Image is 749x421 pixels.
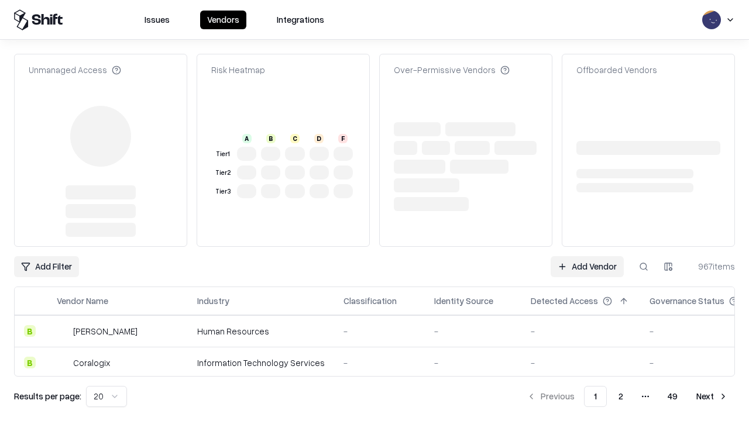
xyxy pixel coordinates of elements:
a: Add Vendor [551,256,624,277]
div: B [266,134,276,143]
div: C [290,134,300,143]
div: D [314,134,324,143]
div: Human Resources [197,325,325,337]
p: Results per page: [14,390,81,402]
div: B [24,325,36,337]
div: Detected Access [531,295,598,307]
img: Deel [57,325,68,337]
div: - [434,357,512,369]
div: Unmanaged Access [29,64,121,76]
button: Integrations [270,11,331,29]
div: Offboarded Vendors [576,64,657,76]
div: A [242,134,252,143]
button: 49 [658,386,687,407]
div: - [343,357,415,369]
div: 967 items [688,260,735,272]
button: 1 [584,386,607,407]
div: Vendor Name [57,295,108,307]
button: Next [689,386,735,407]
img: Coralogix [57,357,68,368]
div: Governance Status [650,295,724,307]
button: Vendors [200,11,246,29]
nav: pagination [520,386,735,407]
button: 2 [609,386,633,407]
div: Classification [343,295,397,307]
div: - [343,325,415,337]
div: Information Technology Services [197,357,325,369]
div: Identity Source [434,295,493,307]
div: Industry [197,295,229,307]
div: Coralogix [73,357,110,369]
div: Risk Heatmap [211,64,265,76]
div: F [338,134,348,143]
div: B [24,357,36,368]
div: Tier 3 [214,187,232,196]
button: Issues [138,11,177,29]
div: - [531,325,631,337]
div: - [531,357,631,369]
button: Add Filter [14,256,79,277]
div: - [434,325,512,337]
div: [PERSON_NAME] [73,325,138,337]
div: Tier 1 [214,149,232,159]
div: Tier 2 [214,168,232,178]
div: Over-Permissive Vendors [394,64,510,76]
